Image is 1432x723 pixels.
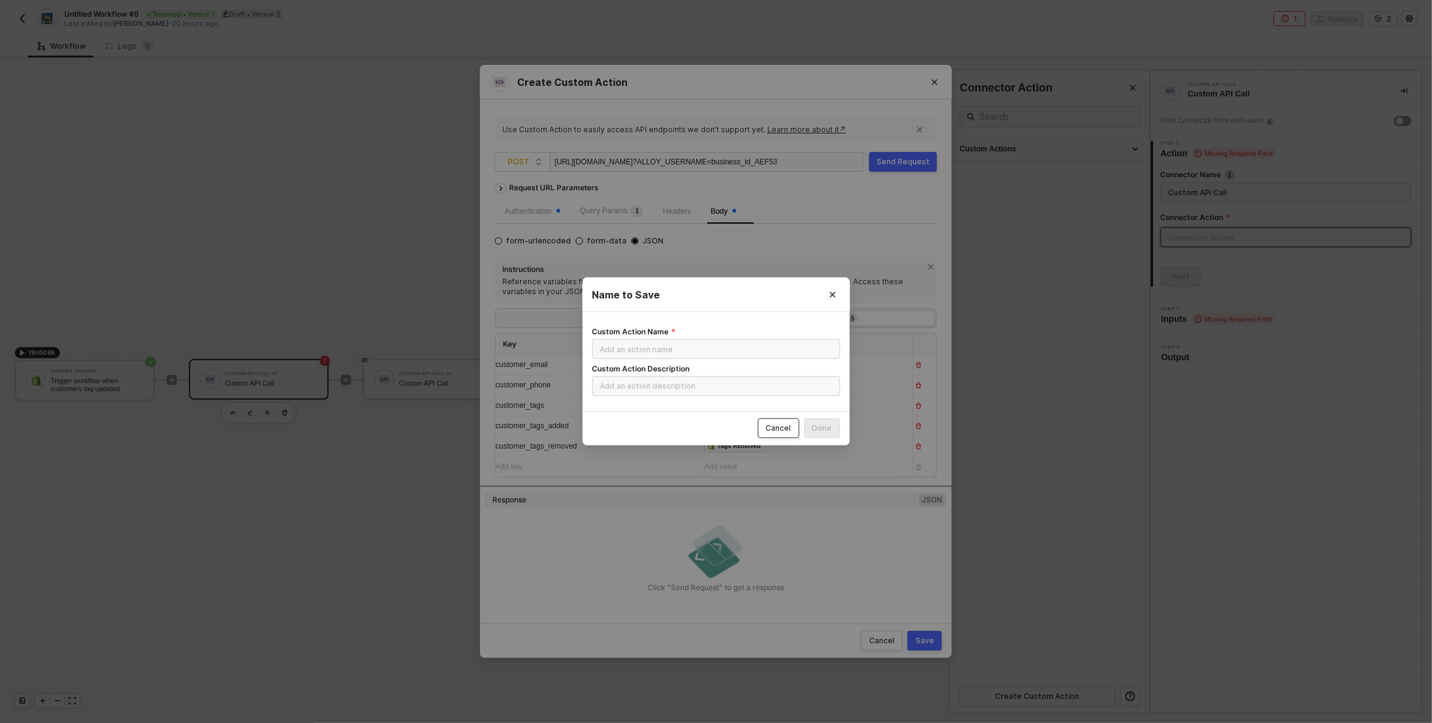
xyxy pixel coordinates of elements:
[758,418,799,438] button: Cancel
[766,423,791,433] div: Cancel
[592,289,840,302] div: Name to Save
[592,364,698,374] label: Custom Action Description
[592,327,676,337] label: Custom Action Name
[592,376,840,396] input: Custom Action Description
[815,277,850,312] button: Close
[592,339,840,359] input: Custom Action Name
[804,418,840,438] button: Done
